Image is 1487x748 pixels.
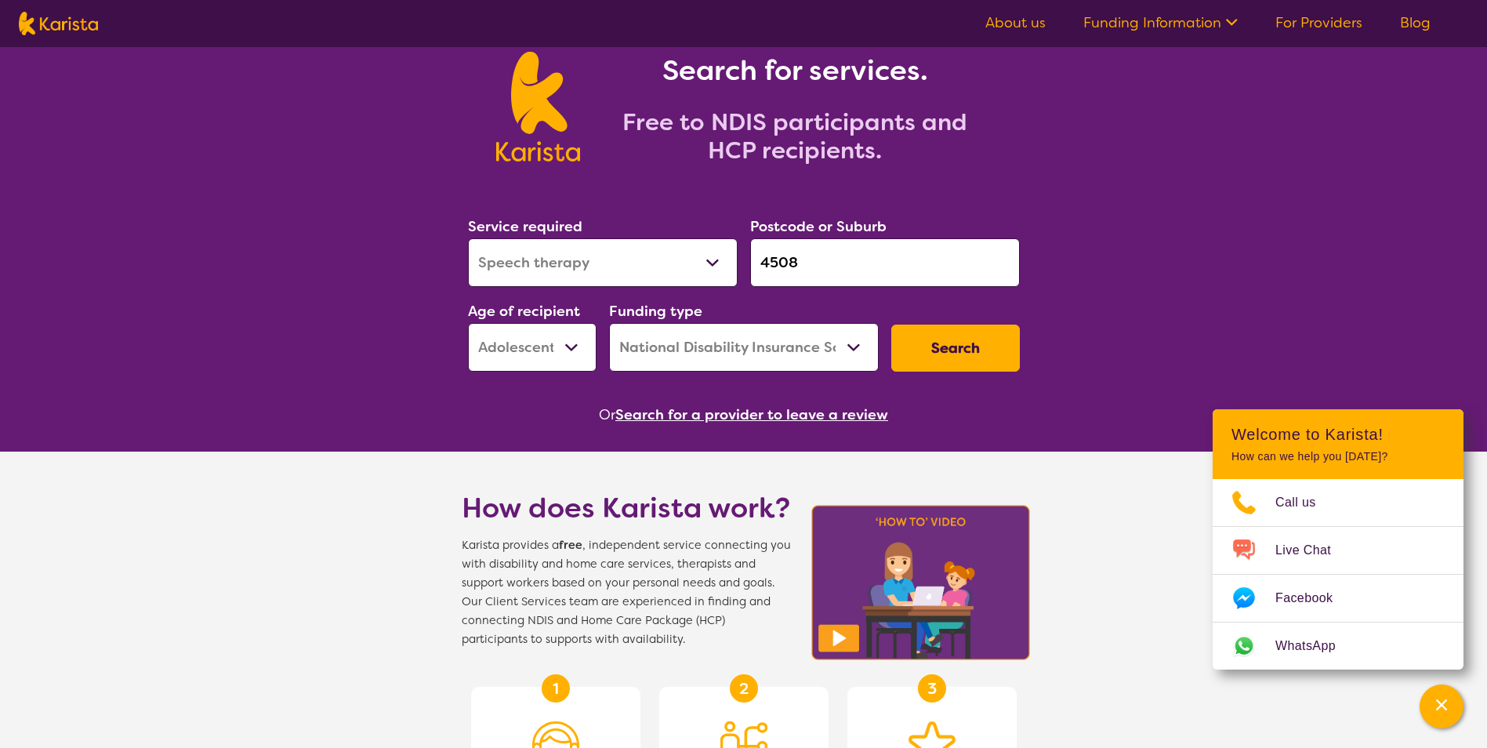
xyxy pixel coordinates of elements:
[559,538,582,553] b: free
[615,403,888,427] button: Search for a provider to leave a review
[1400,13,1431,32] a: Blog
[609,302,702,321] label: Funding type
[1231,425,1445,444] h2: Welcome to Karista!
[1275,491,1335,514] span: Call us
[750,217,887,236] label: Postcode or Suburb
[1275,539,1350,562] span: Live Chat
[468,217,582,236] label: Service required
[1083,13,1238,32] a: Funding Information
[1275,634,1355,658] span: WhatsApp
[462,536,791,649] span: Karista provides a , independent service connecting you with disability and home care services, t...
[19,12,98,35] img: Karista logo
[985,13,1046,32] a: About us
[918,674,946,703] div: 3
[807,500,1035,665] img: Karista video
[1213,623,1463,670] a: Web link opens in a new tab.
[1420,684,1463,728] button: Channel Menu
[599,403,615,427] span: Or
[1275,586,1351,610] span: Facebook
[1213,479,1463,670] ul: Choose channel
[730,674,758,703] div: 2
[468,302,580,321] label: Age of recipient
[1213,409,1463,670] div: Channel Menu
[891,325,1020,372] button: Search
[496,52,580,162] img: Karista logo
[750,238,1020,287] input: Type
[542,674,570,703] div: 1
[462,489,791,527] h1: How does Karista work?
[599,52,991,89] h1: Search for services.
[599,108,991,165] h2: Free to NDIS participants and HCP recipients.
[1275,13,1362,32] a: For Providers
[1231,450,1445,463] p: How can we help you [DATE]?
